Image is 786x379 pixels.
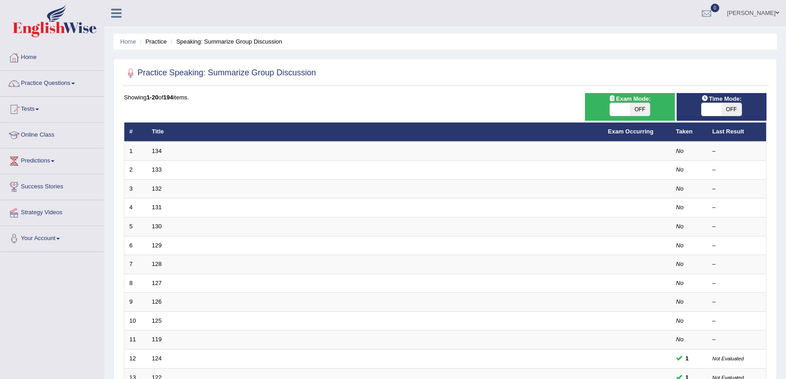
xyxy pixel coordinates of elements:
[152,317,162,324] a: 125
[152,204,162,211] a: 131
[676,336,684,343] em: No
[711,4,720,12] span: 0
[712,279,761,288] div: –
[0,148,104,171] a: Predictions
[152,355,162,362] a: 124
[124,236,147,255] td: 6
[712,203,761,212] div: –
[585,93,675,121] div: Show exams occurring in exams
[120,38,136,45] a: Home
[0,45,104,68] a: Home
[0,174,104,197] a: Success Stories
[124,293,147,312] td: 9
[712,166,761,174] div: –
[168,37,282,46] li: Speaking: Summarize Group Discussion
[712,335,761,344] div: –
[676,185,684,192] em: No
[722,103,742,116] span: OFF
[152,280,162,286] a: 127
[124,179,147,198] td: 3
[676,166,684,173] em: No
[152,185,162,192] a: 132
[147,94,158,101] b: 1-20
[0,71,104,94] a: Practice Questions
[124,66,316,80] h2: Practice Speaking: Summarize Group Discussion
[676,317,684,324] em: No
[608,128,653,135] a: Exam Occurring
[147,123,603,142] th: Title
[124,142,147,161] td: 1
[124,93,766,102] div: Showing of items.
[138,37,167,46] li: Practice
[712,260,761,269] div: –
[676,242,684,249] em: No
[605,94,654,103] span: Exam Mode:
[676,261,684,267] em: No
[0,123,104,145] a: Online Class
[124,161,147,180] td: 2
[712,147,761,156] div: –
[712,317,761,325] div: –
[152,298,162,305] a: 126
[124,274,147,293] td: 8
[707,123,766,142] th: Last Result
[124,349,147,368] td: 12
[124,255,147,274] td: 7
[152,166,162,173] a: 133
[152,242,162,249] a: 129
[124,217,147,236] td: 5
[152,223,162,230] a: 130
[152,336,162,343] a: 119
[712,298,761,306] div: –
[712,185,761,193] div: –
[712,222,761,231] div: –
[163,94,173,101] b: 194
[124,330,147,349] td: 11
[124,123,147,142] th: #
[152,261,162,267] a: 128
[676,148,684,154] em: No
[698,94,745,103] span: Time Mode:
[630,103,650,116] span: OFF
[676,204,684,211] em: No
[0,97,104,119] a: Tests
[152,148,162,154] a: 134
[676,223,684,230] em: No
[712,356,744,361] small: Not Evaluated
[676,298,684,305] em: No
[676,280,684,286] em: No
[671,123,707,142] th: Taken
[124,311,147,330] td: 10
[0,200,104,223] a: Strategy Videos
[712,241,761,250] div: –
[124,198,147,217] td: 4
[0,226,104,249] a: Your Account
[682,354,693,363] span: You can still take this question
